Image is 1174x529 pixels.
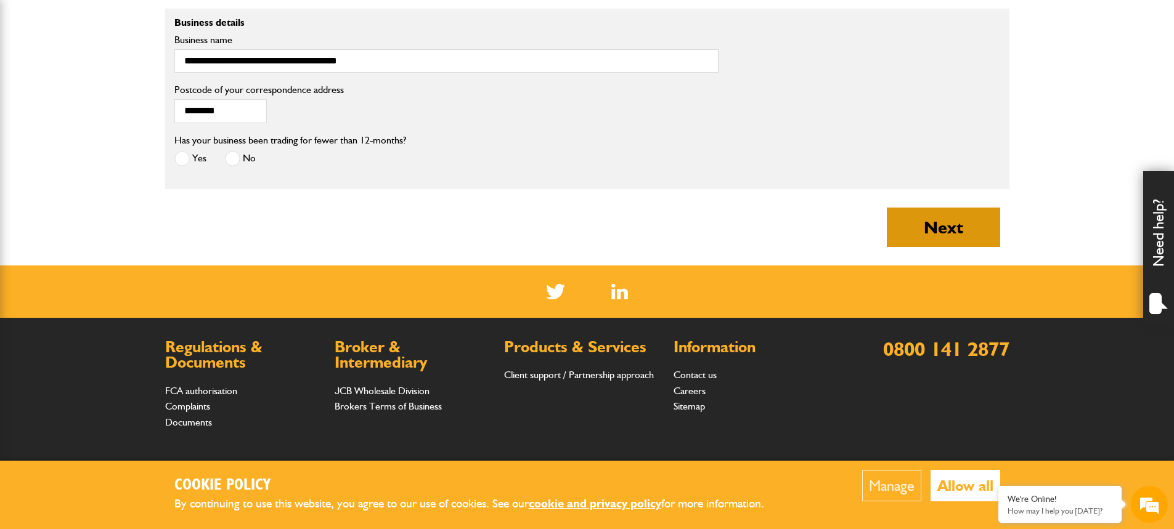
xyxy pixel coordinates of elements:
[674,369,717,381] a: Contact us
[504,339,661,355] h2: Products & Services
[174,151,206,166] label: Yes
[504,369,654,381] a: Client support / Partnership approach
[174,85,362,95] label: Postcode of your correspondence address
[887,208,1000,247] button: Next
[21,68,52,86] img: d_20077148190_company_1631870298795_20077148190
[335,385,430,397] a: JCB Wholesale Division
[16,150,225,177] input: Enter your email address
[335,339,492,371] h2: Broker & Intermediary
[174,495,785,514] p: By continuing to use this website, you agree to our use of cookies. See our for more information.
[16,223,225,369] textarea: Type your message and hit 'Enter'
[165,339,322,371] h2: Regulations & Documents
[174,476,785,495] h2: Cookie Policy
[174,18,719,28] p: Business details
[883,337,1009,361] a: 0800 141 2877
[174,135,406,145] label: Has your business been trading for fewer than 12-months?
[931,470,1000,501] button: Allow all
[611,284,628,299] img: Linked In
[335,400,442,412] a: Brokers Terms of Business
[64,69,207,85] div: Chat with us now
[174,35,719,45] label: Business name
[16,187,225,214] input: Enter your phone number
[1008,506,1112,515] p: How may I help you today?
[165,385,237,397] a: FCA authorisation
[225,151,256,166] label: No
[674,339,831,355] h2: Information
[1143,171,1174,325] div: Need help?
[165,416,212,428] a: Documents
[168,379,224,396] em: Start Chat
[862,470,921,501] button: Manage
[165,400,210,412] a: Complaints
[674,400,705,412] a: Sitemap
[611,284,628,299] a: LinkedIn
[202,6,232,36] div: Minimize live chat window
[546,284,565,299] img: Twitter
[674,385,706,397] a: Careers
[529,496,661,511] a: cookie and privacy policy
[16,114,225,141] input: Enter your last name
[1008,494,1112,504] div: We're Online!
